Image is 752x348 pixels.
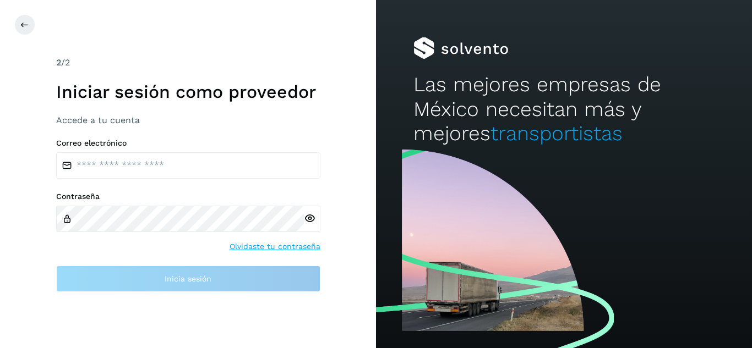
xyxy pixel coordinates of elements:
[56,56,320,69] div: /2
[56,115,320,125] h3: Accede a tu cuenta
[413,73,714,146] h2: Las mejores empresas de México necesitan más y mejores
[491,121,623,145] span: transportistas
[56,57,61,68] span: 2
[165,275,211,283] span: Inicia sesión
[56,266,320,292] button: Inicia sesión
[56,192,320,201] label: Contraseña
[56,81,320,102] h1: Iniciar sesión como proveedor
[230,241,320,252] a: Olvidaste tu contraseña
[56,139,320,148] label: Correo electrónico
